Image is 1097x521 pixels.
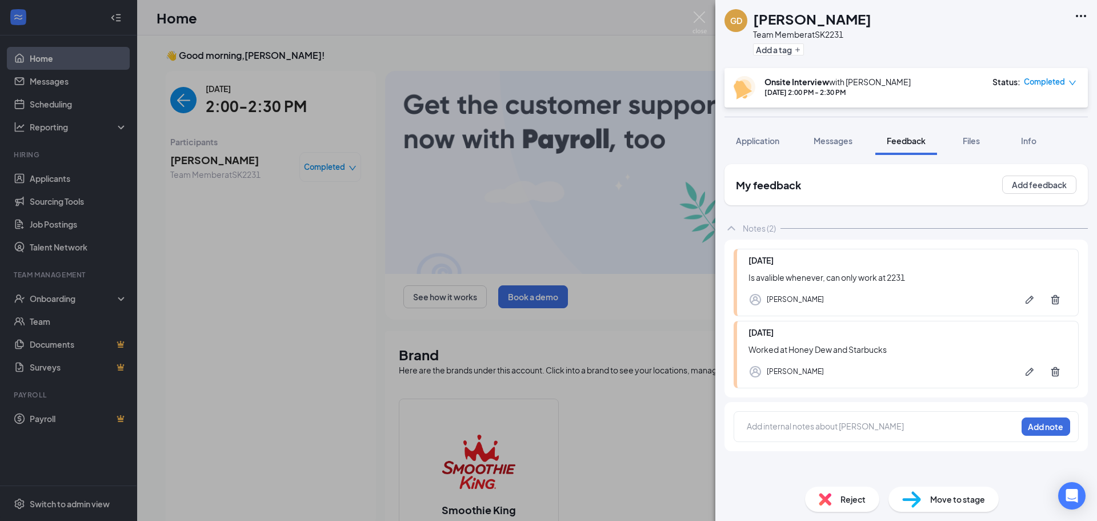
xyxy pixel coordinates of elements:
button: Add note [1022,417,1070,436]
span: Application [736,136,779,146]
div: [DATE] 2:00 PM - 2:30 PM [764,88,911,97]
div: with [PERSON_NAME] [764,76,911,88]
button: Trash [1044,288,1067,311]
button: Pen [1018,360,1041,383]
div: Worked at Honey Dew and Starbucks [748,343,1067,356]
div: Team Member at SK2231 [753,29,871,40]
div: GD [730,15,742,26]
button: Add feedback [1002,176,1076,194]
span: Completed [1024,76,1065,88]
button: PlusAdd a tag [753,43,804,55]
div: Is avalible whenever, can only work at 2231 [748,271,1067,284]
span: Move to stage [930,493,985,506]
button: Pen [1018,288,1041,311]
div: Status : [992,76,1020,88]
svg: Ellipses [1074,9,1088,23]
span: down [1068,79,1076,87]
button: Trash [1044,360,1067,383]
h1: [PERSON_NAME] [753,9,871,29]
svg: Plus [794,46,801,53]
svg: Trash [1050,366,1061,377]
span: Files [963,136,980,146]
div: [PERSON_NAME] [767,366,824,377]
svg: Profile [748,365,762,379]
div: [PERSON_NAME] [767,294,824,305]
svg: Pen [1024,294,1035,305]
span: Messages [814,136,852,146]
h2: My feedback [736,178,801,192]
span: [DATE] [748,327,774,337]
span: Reject [840,493,866,506]
span: Feedback [887,136,926,146]
svg: Profile [748,293,762,307]
div: Open Intercom Messenger [1058,482,1086,510]
svg: ChevronUp [724,221,738,235]
b: Onsite Interview [764,77,829,87]
span: Info [1021,136,1036,146]
span: [DATE] [748,255,774,265]
svg: Trash [1050,294,1061,305]
svg: Pen [1024,366,1035,377]
div: Notes (2) [743,222,776,234]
